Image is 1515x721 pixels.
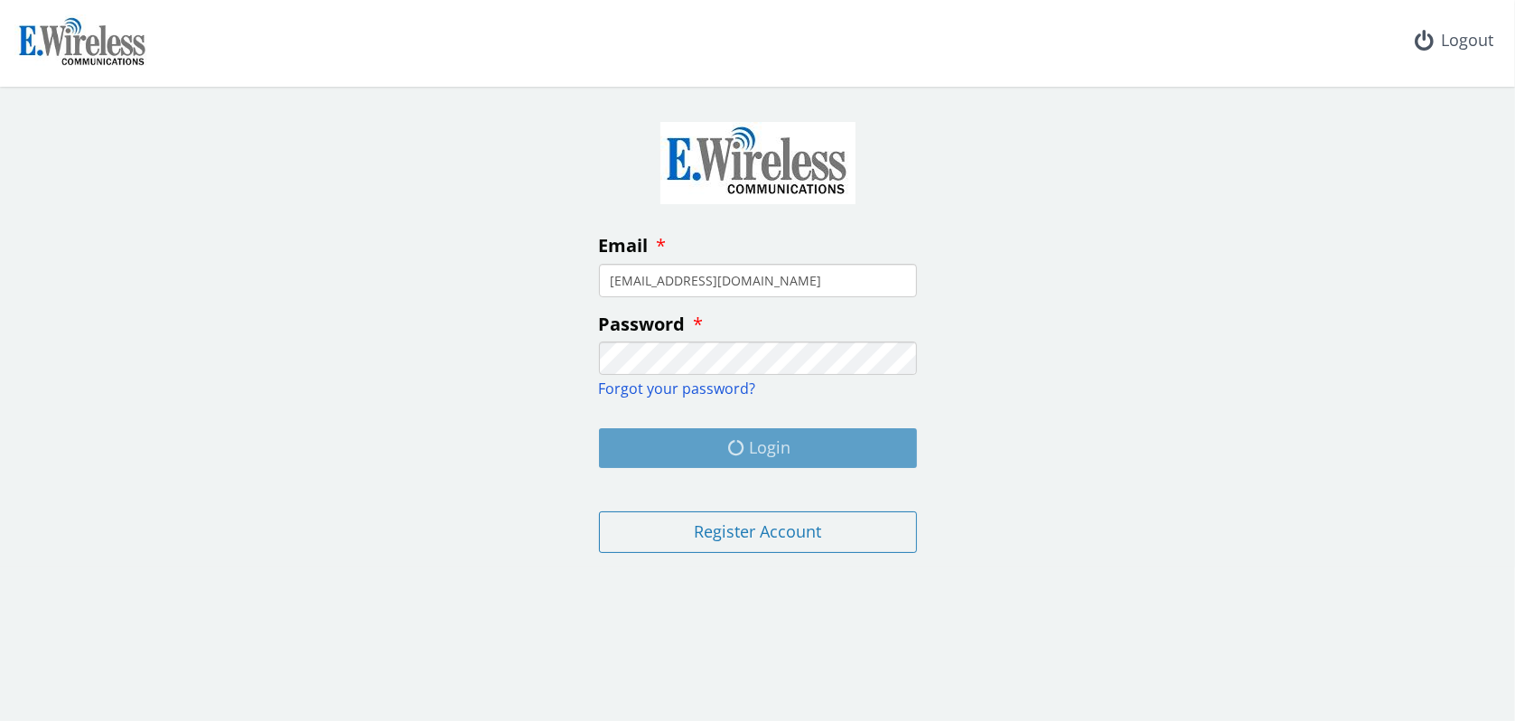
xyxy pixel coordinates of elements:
[599,379,756,398] a: Forgot your password?
[599,511,917,553] button: Register Account
[599,428,917,468] button: Login
[599,233,649,257] span: Email
[599,264,917,297] input: enter your email address
[599,312,686,336] span: Password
